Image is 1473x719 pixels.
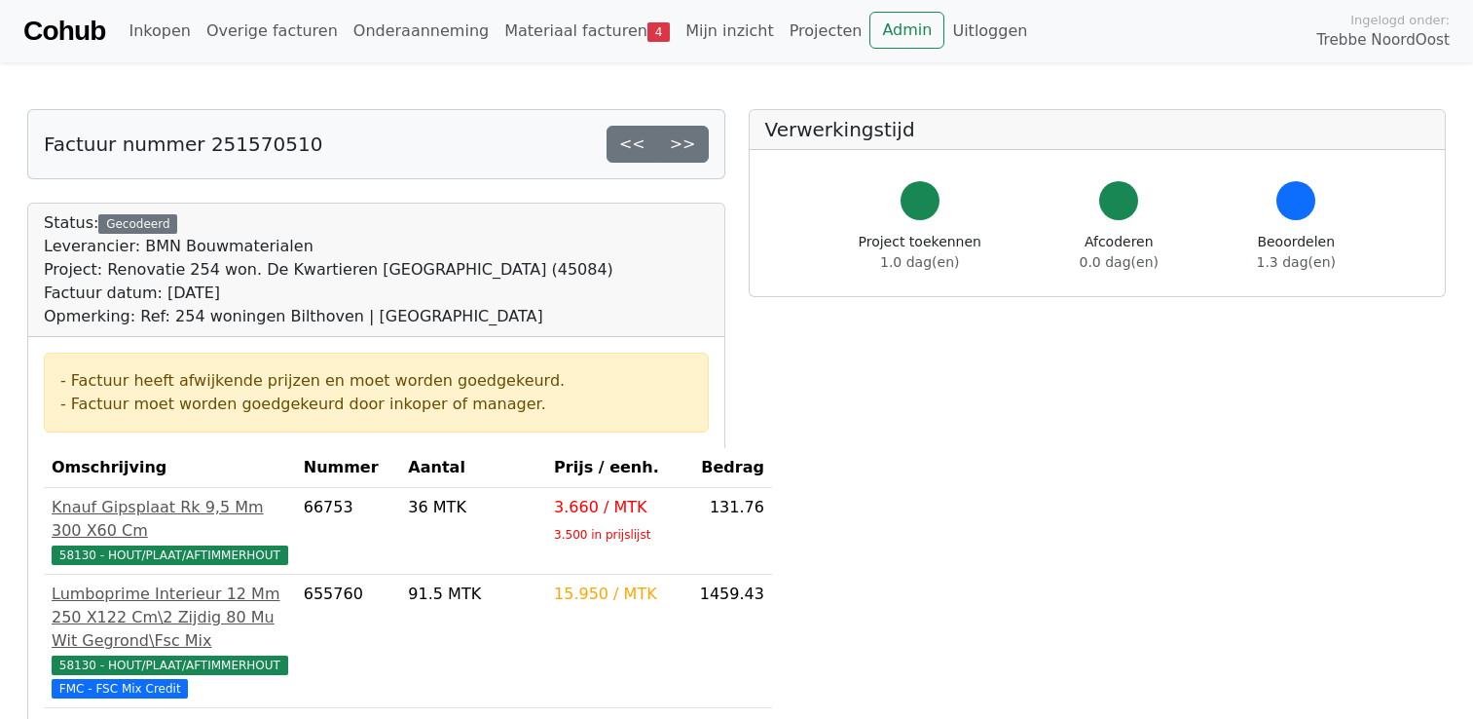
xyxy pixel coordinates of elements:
th: Bedrag [692,448,772,488]
td: 66753 [296,488,401,575]
div: Project toekennen [859,232,981,273]
a: Uitloggen [944,12,1035,51]
div: Opmerking: Ref: 254 woningen Bilthoven | [GEOGRAPHIC_DATA] [44,305,613,328]
div: - Factuur moet worden goedgekeurd door inkoper of manager. [60,393,692,416]
span: FMC - FSC Mix Credit [52,679,188,699]
td: 655760 [296,575,401,708]
div: 91.5 MTK [408,583,538,606]
div: 36 MTK [408,496,538,519]
a: Projecten [782,12,870,51]
td: 1459.43 [692,575,772,708]
a: Admin [869,12,944,49]
span: 1.3 dag(en) [1257,254,1336,270]
td: 131.76 [692,488,772,575]
a: Mijn inzicht [678,12,782,51]
a: Inkopen [121,12,198,51]
div: Afcoderen [1080,232,1159,273]
div: Project: Renovatie 254 won. De Kwartieren [GEOGRAPHIC_DATA] (45084) [44,258,613,282]
span: 1.0 dag(en) [880,254,959,270]
sub: 3.500 in prijslijst [554,528,650,542]
a: Lumboprime Interieur 12 Mm 250 X122 Cm\2 Zijdig 80 Mu Wit Gegrond\Fsc Mix58130 - HOUT/PLAAT/AFTIM... [52,583,288,700]
th: Nummer [296,448,401,488]
span: 58130 - HOUT/PLAAT/AFTIMMERHOUT [52,656,288,675]
h5: Factuur nummer 251570510 [44,132,322,156]
span: 4 [647,22,670,42]
span: Ingelogd onder: [1350,11,1450,29]
span: 0.0 dag(en) [1080,254,1159,270]
th: Aantal [400,448,546,488]
span: 58130 - HOUT/PLAAT/AFTIMMERHOUT [52,546,288,565]
div: Factuur datum: [DATE] [44,282,613,305]
a: >> [657,126,709,163]
th: Prijs / eenh. [546,448,692,488]
div: Status: [44,211,613,328]
a: Materiaal facturen4 [497,12,678,51]
th: Omschrijving [44,448,296,488]
div: Beoordelen [1257,232,1336,273]
a: << [607,126,658,163]
div: Gecodeerd [98,214,177,234]
div: - Factuur heeft afwijkende prijzen en moet worden goedgekeurd. [60,369,692,393]
a: Overige facturen [199,12,346,51]
a: Knauf Gipsplaat Rk 9,5 Mm 300 X60 Cm58130 - HOUT/PLAAT/AFTIMMERHOUT [52,496,288,566]
div: Knauf Gipsplaat Rk 9,5 Mm 300 X60 Cm [52,496,288,543]
div: 15.950 / MTK [554,583,684,606]
div: Leverancier: BMN Bouwmaterialen [44,235,613,258]
h5: Verwerkingstijd [765,118,1430,141]
a: Onderaanneming [346,12,497,51]
div: Lumboprime Interieur 12 Mm 250 X122 Cm\2 Zijdig 80 Mu Wit Gegrond\Fsc Mix [52,583,288,653]
a: Cohub [23,8,105,55]
span: Trebbe NoordOost [1317,29,1450,52]
div: 3.660 / MTK [554,496,684,519]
